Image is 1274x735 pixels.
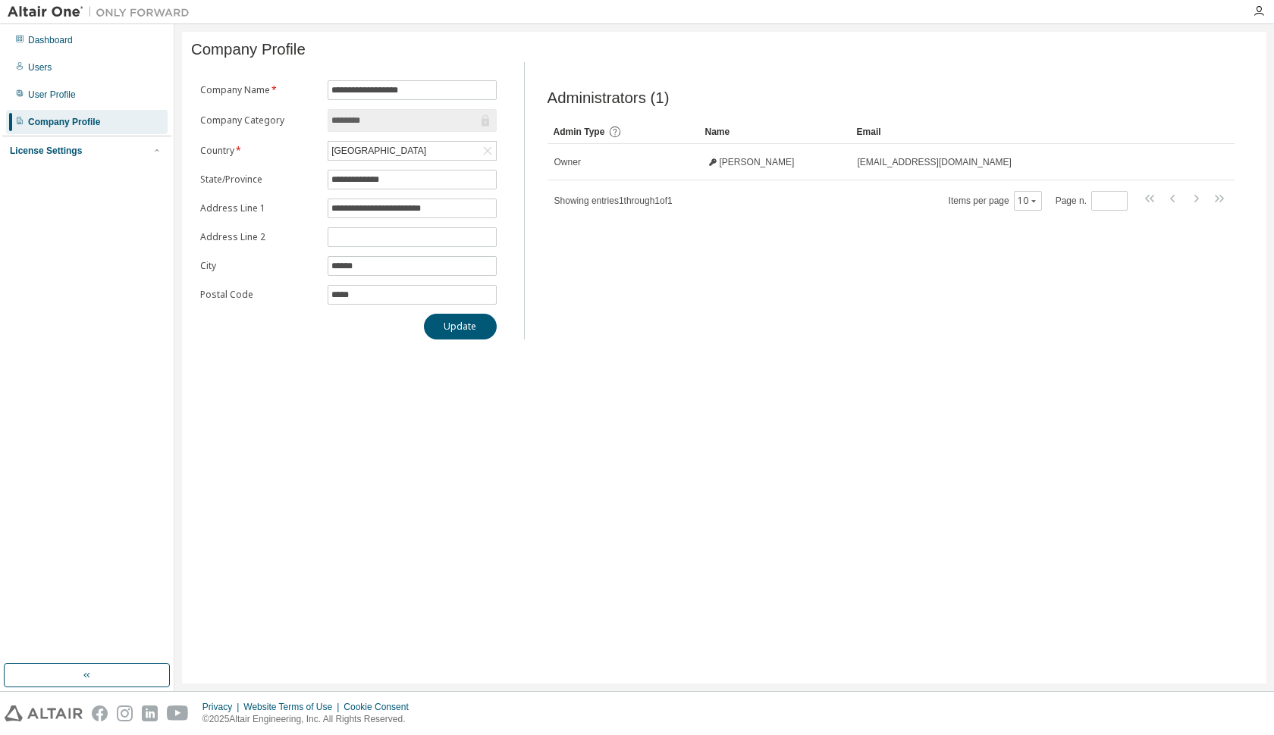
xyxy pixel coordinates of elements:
span: [PERSON_NAME] [720,156,795,168]
img: linkedin.svg [142,705,158,721]
img: altair_logo.svg [5,705,83,721]
div: Email [857,120,1192,144]
label: Address Line 2 [200,231,318,243]
div: Name [705,120,845,144]
div: Website Terms of Use [243,701,344,713]
label: City [200,260,318,272]
div: [GEOGRAPHIC_DATA] [329,142,428,159]
label: Company Category [200,114,318,127]
span: Items per page [949,191,1042,211]
div: [GEOGRAPHIC_DATA] [328,142,495,160]
button: 10 [1018,195,1038,207]
img: instagram.svg [117,705,133,721]
button: Update [424,314,497,339]
img: facebook.svg [92,705,108,721]
span: Administrators (1) [548,89,670,107]
div: License Settings [10,145,82,157]
div: Privacy [202,701,243,713]
label: Postal Code [200,289,318,301]
img: youtube.svg [167,705,189,721]
span: Admin Type [554,127,605,137]
span: Showing entries 1 through 1 of 1 [554,195,673,206]
p: © 2025 Altair Engineering, Inc. All Rights Reserved. [202,713,418,726]
span: Owner [554,156,581,168]
span: Page n. [1056,191,1128,211]
span: [EMAIL_ADDRESS][DOMAIN_NAME] [858,156,1012,168]
img: Altair One [8,5,197,20]
label: Address Line 1 [200,202,318,214]
div: Dashboard [28,34,73,46]
label: Company Name [200,84,318,96]
div: Company Profile [28,116,100,128]
span: Company Profile [191,41,306,58]
div: User Profile [28,89,76,101]
div: Users [28,61,52,73]
label: State/Province [200,174,318,186]
label: Country [200,145,318,157]
div: Cookie Consent [344,701,417,713]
